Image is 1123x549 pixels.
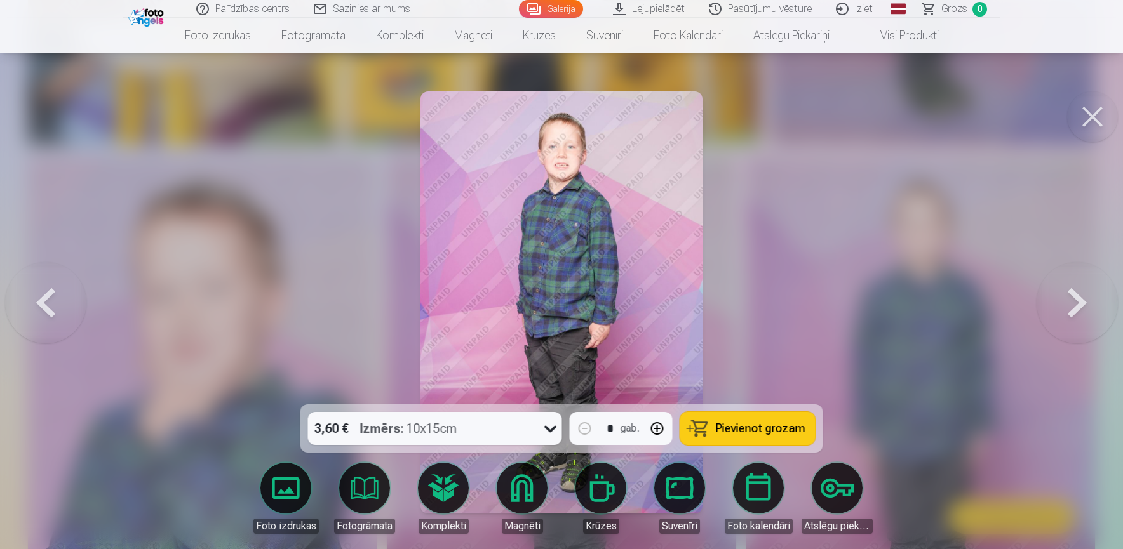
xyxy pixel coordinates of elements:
a: Suvenīri [644,463,715,534]
a: Foto izdrukas [170,18,266,53]
div: 3,60 € [308,412,355,445]
div: Komplekti [419,519,469,534]
a: Visi produkti [845,18,954,53]
a: Suvenīri [571,18,638,53]
span: Grozs [941,1,967,17]
img: /fa1 [128,5,167,27]
a: Magnēti [439,18,508,53]
a: Magnēti [487,463,558,534]
a: Foto izdrukas [250,463,321,534]
a: Komplekti [408,463,479,534]
div: Krūzes [583,519,619,534]
a: Komplekti [361,18,439,53]
div: Fotogrāmata [334,519,395,534]
div: Atslēgu piekariņi [802,519,873,534]
a: Atslēgu piekariņi [802,463,873,534]
div: Foto izdrukas [253,519,319,534]
strong: Izmērs : [360,420,404,437]
a: Atslēgu piekariņi [738,18,845,53]
a: Krūzes [508,18,571,53]
a: Foto kalendāri [723,463,794,534]
a: Fotogrāmata [266,18,361,53]
a: Foto kalendāri [638,18,738,53]
span: 0 [972,2,987,17]
a: Fotogrāmata [329,463,400,534]
a: Krūzes [565,463,636,534]
button: Pievienot grozam [680,412,816,445]
div: Foto kalendāri [725,519,793,534]
div: gab. [621,421,640,436]
div: 10x15cm [360,412,457,445]
div: Magnēti [502,519,543,534]
span: Pievienot grozam [716,423,805,434]
div: Suvenīri [659,519,700,534]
